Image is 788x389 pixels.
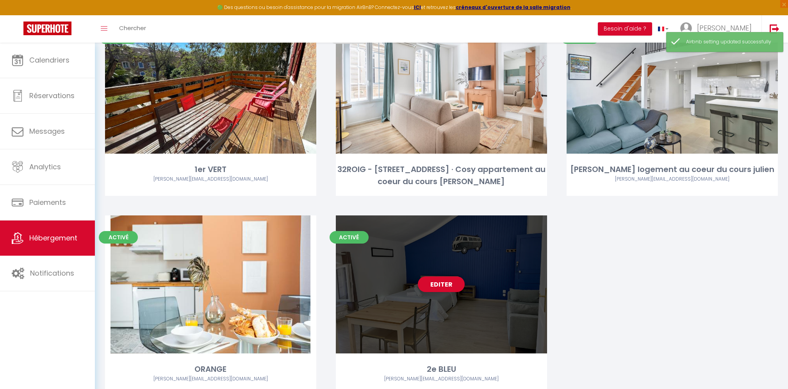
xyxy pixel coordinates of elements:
[770,24,779,34] img: logout
[456,4,570,11] a: créneaux d'ouverture de la salle migration
[29,233,77,243] span: Hébergement
[29,162,61,172] span: Analytics
[29,91,75,100] span: Réservations
[29,55,70,65] span: Calendriers
[680,22,692,34] img: ...
[336,163,547,188] div: 32ROIG - [STREET_ADDRESS] · Cosy appartement au coeur du cours [PERSON_NAME]
[29,197,66,207] span: Paiements
[567,176,778,183] div: Airbnb
[6,3,30,27] button: Ouvrir le widget de chat LiveChat
[336,375,547,383] div: Airbnb
[29,126,65,136] span: Messages
[105,163,316,176] div: 1er VERT
[105,176,316,183] div: Airbnb
[598,22,652,36] button: Besoin d'aide ?
[697,23,752,33] span: [PERSON_NAME]
[99,231,138,244] span: Activé
[30,268,74,278] span: Notifications
[674,15,761,43] a: ... [PERSON_NAME]
[330,231,369,244] span: Activé
[105,375,316,383] div: Airbnb
[105,363,316,375] div: ORANGE
[567,163,778,176] div: [PERSON_NAME] logement au coeur du cours julien
[414,4,421,11] a: ICI
[119,24,146,32] span: Chercher
[113,15,152,43] a: Chercher
[336,363,547,375] div: 2e BLEU
[23,22,71,35] img: Super Booking
[418,276,465,292] a: Editer
[686,38,775,46] div: Airbnb setting updated successfully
